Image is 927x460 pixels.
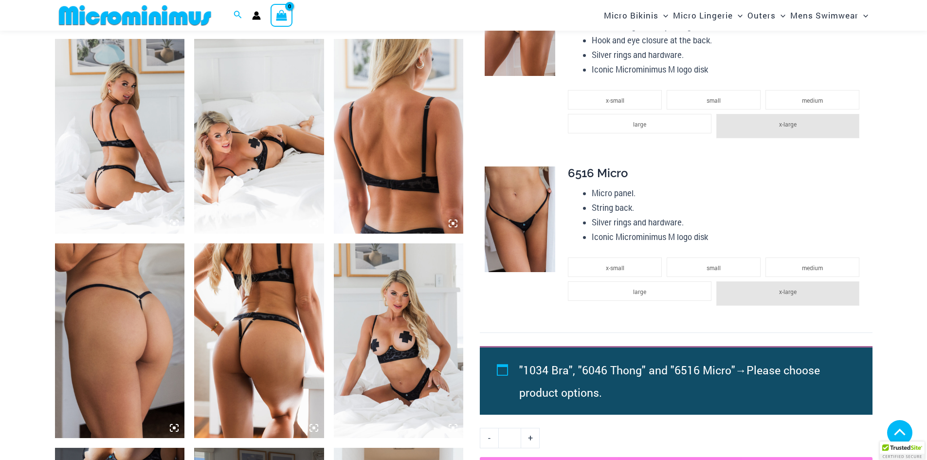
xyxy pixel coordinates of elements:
li: → [519,359,850,404]
input: Product quantity [498,428,521,448]
span: small [707,264,721,272]
li: Iconic Microminimus M logo disk [592,230,864,244]
li: medium [765,258,859,277]
span: Menu Toggle [733,3,743,28]
a: View Shopping Cart, empty [271,4,293,26]
span: small [707,96,721,104]
span: x-small [606,264,624,272]
span: Menu Toggle [658,3,668,28]
img: Nights Fall Silver Leopard 1036 Bra 6046 Thong [334,243,464,438]
img: Nights Fall Silver Leopard 6516 Micro [55,243,185,438]
a: Account icon link [252,11,261,20]
span: medium [802,264,823,272]
li: String back. [592,201,864,215]
a: Micro LingerieMenu ToggleMenu Toggle [671,3,745,28]
span: x-large [779,288,797,295]
li: small [667,258,761,277]
a: + [521,428,540,448]
span: Micro Lingerie [673,3,733,28]
li: x-large [716,281,859,306]
li: Micro panel. [592,186,864,201]
li: Hook and eye closure at the back. [592,33,864,48]
img: Nights Fall Silver Leopard 1036 Bra 6046 Thong [55,39,185,234]
li: x-small [568,258,662,277]
li: large [568,114,711,133]
span: x-small [606,96,624,104]
li: Iconic Microminimus M logo disk [592,62,864,77]
li: x-small [568,90,662,110]
span: x-large [779,120,797,128]
li: x-large [716,114,859,138]
img: MM SHOP LOGO FLAT [55,4,215,26]
span: Menu Toggle [776,3,785,28]
nav: Site Navigation [600,1,872,29]
span: large [633,288,646,295]
a: Search icon link [234,9,242,22]
span: "1034 Bra", "6046 Thong" and "6516 Micro" [519,363,735,377]
span: Micro Bikinis [604,3,658,28]
img: Nights Fall Silver Leopard 1036 Bra 6046 Thong [194,39,324,234]
a: OutersMenu ToggleMenu Toggle [745,3,788,28]
span: Menu Toggle [858,3,868,28]
span: Mens Swimwear [790,3,858,28]
img: Nights Fall Silver Leopard 1036 Bra [334,39,464,234]
span: 6516 Micro [568,166,628,180]
span: Outers [747,3,776,28]
a: Micro BikinisMenu ToggleMenu Toggle [601,3,671,28]
img: Nights Fall Silver Leopard 1036 Bra 6046 Thong [194,243,324,438]
span: large [633,120,646,128]
a: - [480,428,498,448]
img: Nights Fall Silver Leopard 6516 Micro [485,166,555,273]
li: Silver rings and hardware. [592,215,864,230]
li: large [568,281,711,301]
li: Silver rings and hardware. [592,48,864,62]
li: small [667,90,761,110]
li: medium [765,90,859,110]
a: Mens SwimwearMenu ToggleMenu Toggle [788,3,871,28]
div: TrustedSite Certified [880,442,925,460]
span: Please choose product options. [519,363,820,400]
span: medium [802,96,823,104]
